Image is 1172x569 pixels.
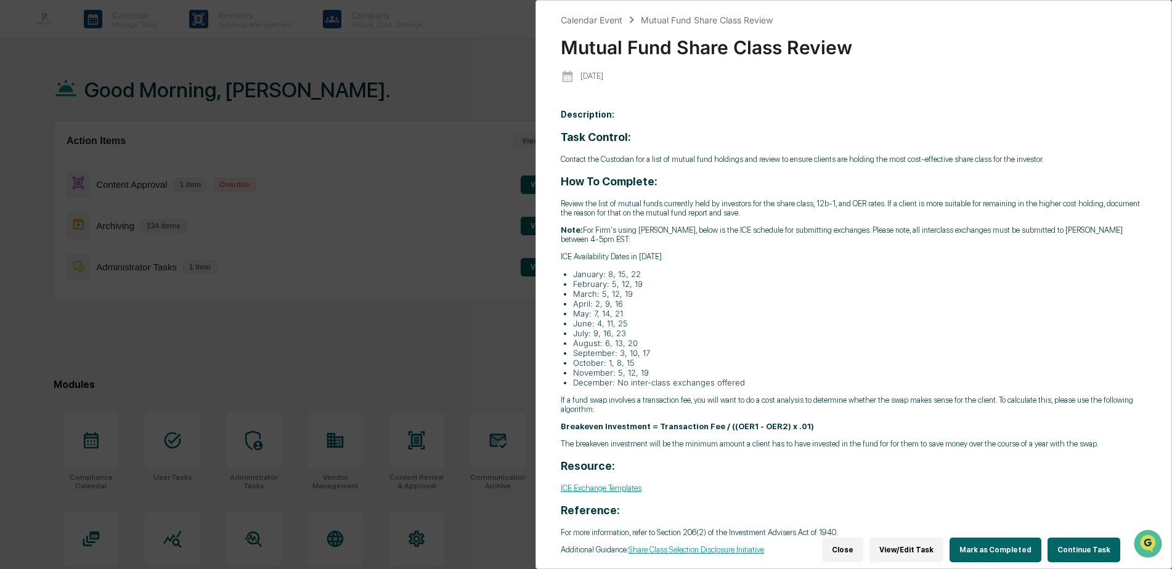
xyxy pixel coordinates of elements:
div: Start new chat [42,94,202,107]
a: 🗄️Attestations [84,150,158,172]
span: Data Lookup [25,179,78,191]
li: October: 1, 8, 15 [573,358,1147,368]
li: June: 4, 11, 25 [573,318,1147,328]
button: Mark as Completed [950,538,1041,562]
p: If a fund swap involves a transaction fee, you will want to do a cost analysis to determine wheth... [561,395,1147,414]
p: For more information, refer to Section 206(2) of the Investment Advisers Act of 1940. [561,528,1147,537]
span: Pylon [123,209,149,218]
button: Close [822,538,863,562]
p: The breakeven investment will be the minimum amount a client has to have invested in the fund for... [561,439,1147,448]
p: How can we help? [12,26,224,46]
li: July: 9, 16, 23 [573,328,1147,338]
strong: Breakeven Investment = Transaction Fee / ((OER1 - OER2) x .01) [561,422,814,431]
strong: How To Complete: [561,175,657,188]
a: ICE Exchange Templates [561,483,641,493]
img: 1746055101610-c473b297-6a78-478c-a979-82029cc54cd1 [12,94,35,116]
p: ICE Availability Dates in [DATE] [561,252,1147,261]
div: 🖐️ [12,156,22,166]
li: May: 7, 14, 21 [573,309,1147,318]
strong: Note: [561,225,583,235]
li: February: 5, 12, 19 [573,279,1147,289]
p: Review the list of mutual funds currently held by investors for the share class, 12b-1, and OER r... [561,199,1147,217]
li: March: 5, 12, 19 [573,289,1147,299]
li: January: 8, 15, 22 [573,269,1147,279]
li: November: 5, 12, 19 [573,368,1147,377]
a: 🔎Data Lookup [7,174,83,196]
span: Attestations [102,155,153,167]
span: Preclearance [25,155,79,167]
p: Contact the Custodian for a list of mutual fund holdings and review to ensure clients are holding... [561,155,1147,164]
div: Mutual Fund Share Class Review [561,26,1147,59]
li: September: 3, 10, 17 [573,348,1147,358]
strong: Task Control: [561,131,631,143]
li: April: 2, 9, 16 [573,299,1147,309]
a: Powered byPylon [87,208,149,218]
strong: Reference: [561,504,620,517]
p: For Firm's using [PERSON_NAME], below is the ICE schedule for submitting exchanges. Please note, ... [561,225,1147,244]
a: 🖐️Preclearance [7,150,84,172]
iframe: Open customer support [1133,528,1166,562]
div: Calendar Event [561,15,622,25]
div: 🗄️ [89,156,99,166]
p: [DATE] [580,71,603,81]
strong: Resource: [561,459,615,472]
div: 🔎 [12,180,22,190]
button: View/Edit Task [869,538,943,562]
b: Description: [561,110,614,119]
li: December: No inter-class exchanges offered [573,377,1147,387]
button: Start new chat [210,98,224,113]
button: Continue Task [1048,538,1120,562]
div: Mutual Fund Share Class Review [641,15,773,25]
div: We're available if you need us! [42,107,156,116]
li: August: 6, 13, 20 [573,338,1147,348]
